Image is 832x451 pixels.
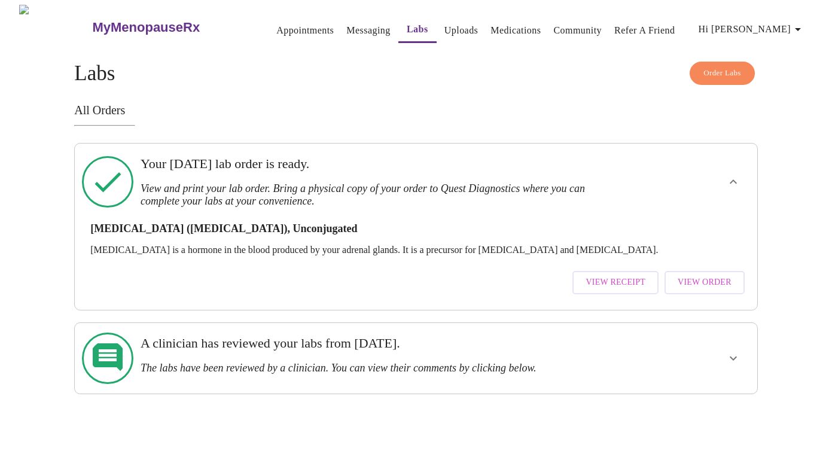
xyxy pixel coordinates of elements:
h3: The labs have been reviewed by a clinician. You can view their comments by clicking below. [141,362,626,374]
button: Uploads [440,19,483,42]
h3: MyMenopauseRx [92,20,200,35]
button: Labs [398,17,437,43]
button: View Receipt [572,271,659,294]
h3: View and print your lab order. Bring a physical copy of your order to Quest Diagnostics where you... [141,182,626,208]
span: Order Labs [703,66,741,80]
span: View Receipt [586,275,645,290]
button: Refer a Friend [609,19,680,42]
a: MyMenopauseRx [91,7,248,48]
span: Hi [PERSON_NAME] [699,21,805,38]
a: View Receipt [569,265,662,300]
a: Refer a Friend [614,22,675,39]
a: View Order [662,265,748,300]
h4: Labs [74,62,758,86]
button: show more [719,344,748,373]
button: View Order [665,271,745,294]
button: Appointments [272,19,339,42]
a: Messaging [346,22,390,39]
button: Medications [486,19,545,42]
button: Messaging [342,19,395,42]
a: Appointments [276,22,334,39]
a: Community [553,22,602,39]
button: Order Labs [690,62,755,85]
a: Labs [407,21,428,38]
img: MyMenopauseRx Logo [19,5,91,50]
a: Uploads [444,22,479,39]
h3: Your [DATE] lab order is ready. [141,156,626,172]
h3: All Orders [74,103,758,117]
span: View Order [678,275,732,290]
h3: A clinician has reviewed your labs from [DATE]. [141,336,626,351]
p: [MEDICAL_DATA] is a hormone in the blood produced by your adrenal glands. It is a precursor for [... [90,245,742,255]
button: show more [719,167,748,196]
h3: [MEDICAL_DATA] ([MEDICAL_DATA]), Unconjugated [90,223,742,235]
button: Hi [PERSON_NAME] [694,17,810,41]
a: Medications [490,22,541,39]
button: Community [548,19,607,42]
